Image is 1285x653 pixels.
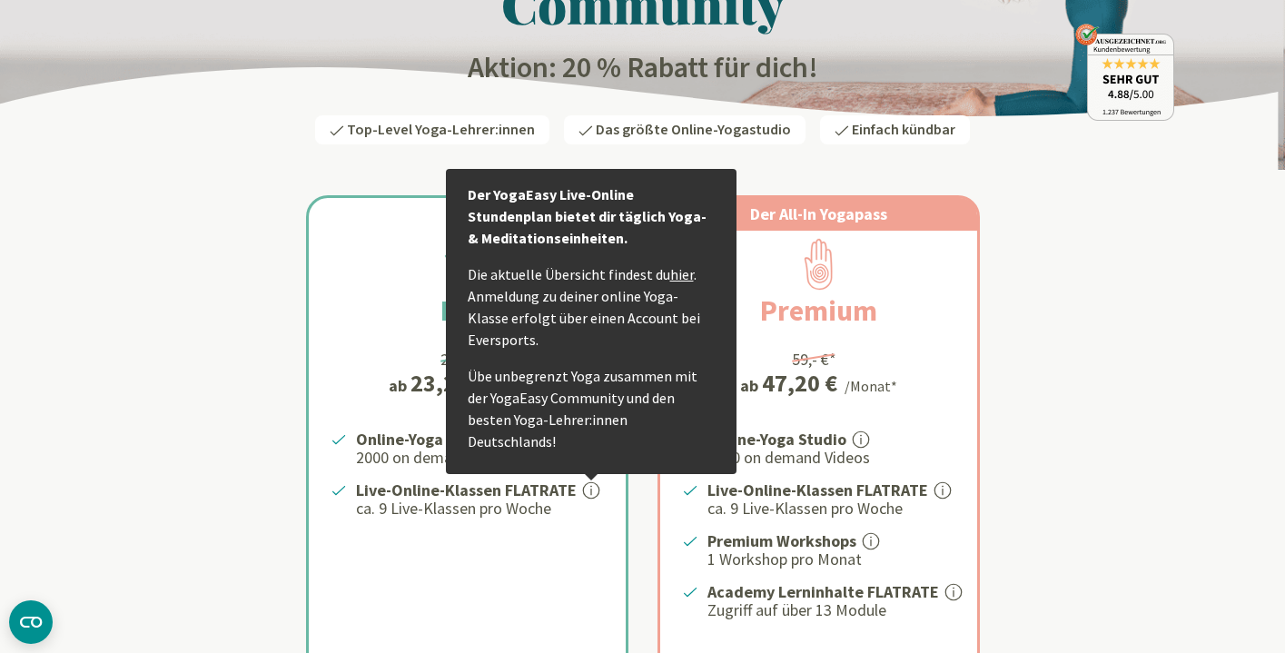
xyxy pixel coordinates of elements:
[717,289,921,332] h2: Premium
[707,581,939,602] strong: Academy Lerninhalte FLATRATE
[707,429,846,450] strong: Online-Yoga Studio
[707,599,955,621] p: Zugriff auf über 13 Module
[670,265,694,283] a: hier
[596,120,791,140] span: Das größte Online-Yogastudio
[9,600,53,644] button: CMP-Widget öffnen
[356,447,604,469] p: 2000 on demand Videos
[347,120,535,140] span: Top-Level Yoga-Lehrer:innen
[707,498,955,519] p: ca. 9 Live-Klassen pro Woche
[440,347,485,371] div: 29,- €*
[707,549,955,570] p: 1 Workshop pro Monat
[792,347,836,371] div: 59,- €*
[356,498,604,519] p: ca. 9 Live-Klassen pro Woche
[740,373,762,398] span: ab
[112,50,1174,86] h2: Aktion: 20 % Rabatt für dich!
[356,480,577,500] strong: Live-Online-Klassen FLATRATE
[410,371,486,395] div: 23,20 €
[707,530,856,551] strong: Premium Workshops
[468,365,715,452] p: Übe unbegrenzt Yoga zusammen mit der YogaEasy Community und den besten Yoga-Lehrer:innen Deutschl...
[389,373,410,398] span: ab
[397,289,537,332] h2: Live
[468,185,707,247] strong: Der YogaEasy Live-Online Stundenplan bietet dir täglich Yoga- & Meditationseinheiten.
[762,371,837,395] div: 47,20 €
[707,447,955,469] p: 2000 on demand Videos
[1075,24,1174,121] img: ausgezeichnet_badge.png
[852,120,955,140] span: Einfach kündbar
[750,203,887,224] span: Der All-In Yogapass
[707,480,928,500] strong: Live-Online-Klassen FLATRATE
[356,429,495,450] strong: Online-Yoga Studio
[468,263,715,351] p: Die aktuelle Übersicht findest du . Anmeldung zu deiner online Yoga-Klasse erfolgt über einen Acc...
[845,375,897,397] div: /Monat*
